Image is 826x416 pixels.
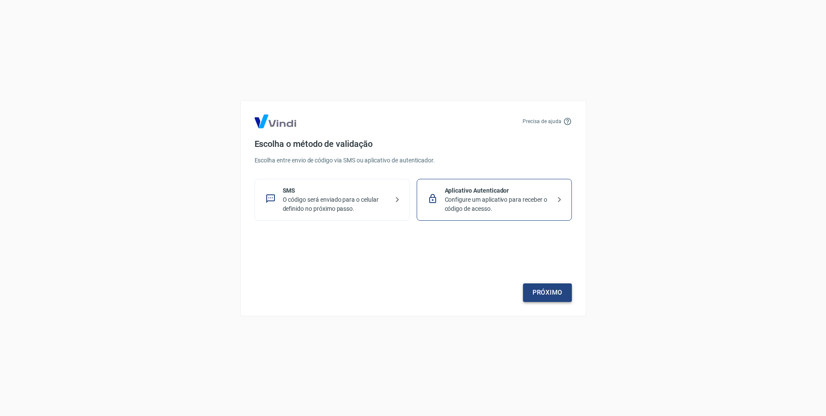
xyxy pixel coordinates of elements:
a: Próximo [523,283,572,302]
h4: Escolha o método de validação [255,139,572,149]
img: Logo Vind [255,114,296,128]
p: O código será enviado para o celular definido no próximo passo. [283,195,389,213]
div: Aplicativo AutenticadorConfigure um aplicativo para receber o código de acesso. [417,179,572,221]
div: SMSO código será enviado para o celular definido no próximo passo. [255,179,410,221]
p: Aplicativo Autenticador [445,186,551,195]
p: SMS [283,186,389,195]
p: Escolha entre envio de código via SMS ou aplicativo de autenticador. [255,156,572,165]
p: Configure um aplicativo para receber o código de acesso. [445,195,551,213]
p: Precisa de ajuda [523,117,561,125]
